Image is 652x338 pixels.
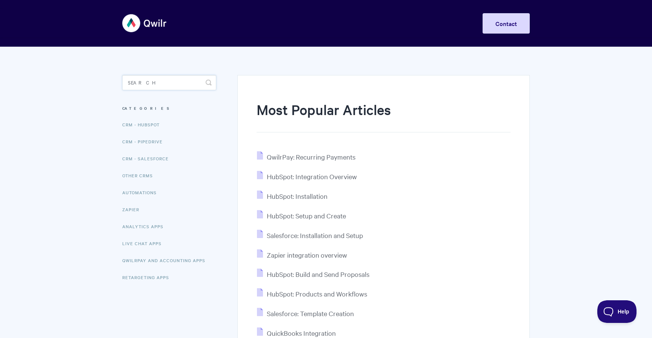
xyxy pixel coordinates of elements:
[257,309,354,318] a: Salesforce: Template Creation
[122,75,216,90] input: Search
[267,172,357,181] span: HubSpot: Integration Overview
[267,231,363,240] span: Salesforce: Installation and Setup
[122,168,158,183] a: Other CRMs
[122,253,211,268] a: QwilrPay and Accounting Apps
[257,172,357,181] a: HubSpot: Integration Overview
[122,202,145,217] a: Zapier
[267,329,336,337] span: QuickBooks Integration
[122,236,167,251] a: Live Chat Apps
[267,152,355,161] span: QwilrPay: Recurring Payments
[257,289,367,298] a: HubSpot: Products and Workflows
[257,270,369,278] a: HubSpot: Build and Send Proposals
[122,151,174,166] a: CRM - Salesforce
[483,13,530,34] a: Contact
[122,270,175,285] a: Retargeting Apps
[122,9,167,37] img: Qwilr Help Center
[122,134,168,149] a: CRM - Pipedrive
[267,192,328,200] span: HubSpot: Installation
[122,185,162,200] a: Automations
[267,250,347,259] span: Zapier integration overview
[122,101,216,115] h3: Categories
[267,211,346,220] span: HubSpot: Setup and Create
[597,300,637,323] iframe: Toggle Customer Support
[257,329,336,337] a: QuickBooks Integration
[257,100,511,132] h1: Most Popular Articles
[267,289,367,298] span: HubSpot: Products and Workflows
[267,309,354,318] span: Salesforce: Template Creation
[257,231,363,240] a: Salesforce: Installation and Setup
[257,192,328,200] a: HubSpot: Installation
[122,117,165,132] a: CRM - HubSpot
[267,270,369,278] span: HubSpot: Build and Send Proposals
[257,152,355,161] a: QwilrPay: Recurring Payments
[122,219,169,234] a: Analytics Apps
[257,250,347,259] a: Zapier integration overview
[257,211,346,220] a: HubSpot: Setup and Create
